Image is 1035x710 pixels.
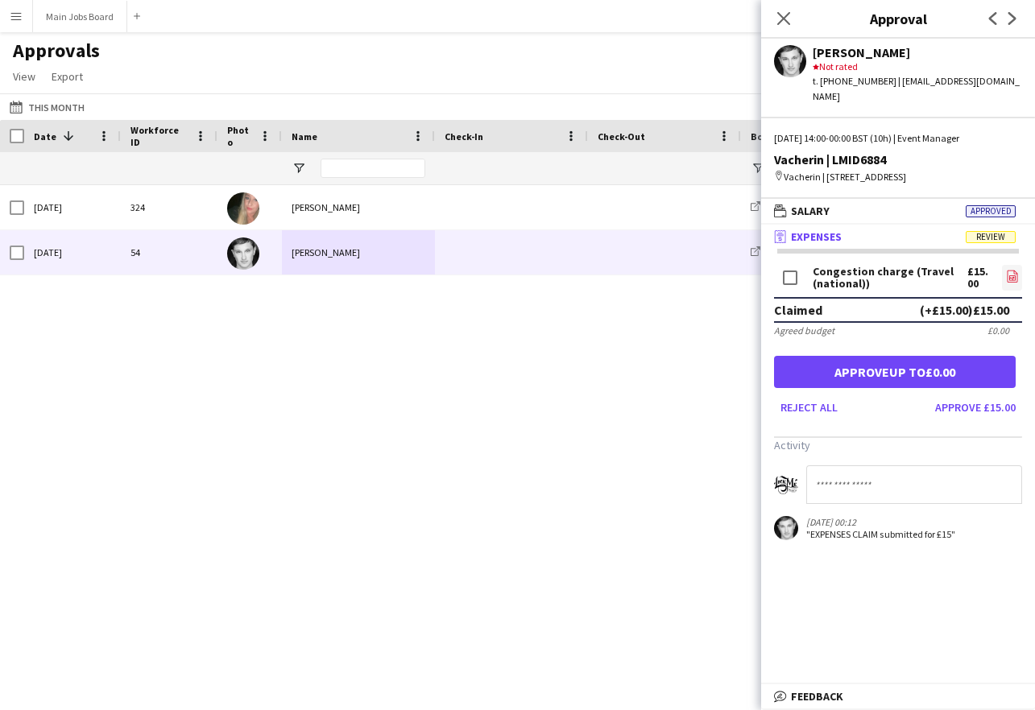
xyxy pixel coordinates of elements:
[929,394,1022,420] button: Approve £15.00
[774,394,844,420] button: Reject all
[774,302,822,318] div: Claimed
[121,185,217,229] div: 324
[227,192,259,225] img: Emma Kelly
[774,324,834,336] div: Agreed budget
[813,60,1022,74] div: Not rated
[227,124,253,148] span: Photo
[761,199,1035,223] mat-expansion-panel-header: SalaryApproved
[761,249,1035,561] div: ExpensesReview
[987,324,1009,336] div: £0.00
[598,130,645,142] span: Check-Out
[761,8,1035,29] h3: Approval
[751,161,765,175] button: Open Filter Menu
[806,528,955,540] div: "EXPENSES CLAIM submitted for £15"
[282,185,435,229] div: [PERSON_NAME]
[813,266,967,290] div: Congestion charge (Travel (national))
[761,684,1035,708] mat-expansion-panel-header: Feedback
[121,230,217,275] div: 54
[751,130,779,142] span: Board
[774,152,1022,167] div: Vacherin | LMID6884
[813,74,1022,103] div: t. [PHONE_NUMBER] | [EMAIL_ADDRESS][DOMAIN_NAME]
[34,130,56,142] span: Date
[761,225,1035,249] mat-expansion-panel-header: ExpensesReview
[774,170,1022,184] div: Vacherin | [STREET_ADDRESS]
[920,302,1009,318] div: (+£15.00) £15.00
[445,130,483,142] span: Check-In
[45,66,89,87] a: Export
[24,185,121,229] div: [DATE]
[751,246,833,258] a: Main Jobs Board
[967,266,992,290] div: £15.00
[321,159,425,178] input: Name Filter Input
[227,237,259,270] img: Jay Slovick
[791,229,842,244] span: Expenses
[6,97,88,117] button: This Month
[130,124,188,148] span: Workforce ID
[292,161,306,175] button: Open Filter Menu
[791,689,843,704] span: Feedback
[774,131,1022,146] div: [DATE] 14:00-00:00 BST (10h) | Event Manager
[282,230,435,275] div: [PERSON_NAME]
[791,204,830,218] span: Salary
[292,130,317,142] span: Name
[774,356,1016,388] button: Approveup to£0.00
[52,69,83,84] span: Export
[966,205,1016,217] span: Approved
[806,516,955,528] div: [DATE] 00:12
[751,201,833,213] a: Main Jobs Board
[6,66,42,87] a: View
[13,69,35,84] span: View
[966,231,1016,243] span: Review
[33,1,127,32] button: Main Jobs Board
[813,45,1022,60] div: [PERSON_NAME]
[774,516,798,540] app-user-avatar: Jay Slovick
[774,438,1022,452] h3: Activity
[24,230,121,275] div: [DATE]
